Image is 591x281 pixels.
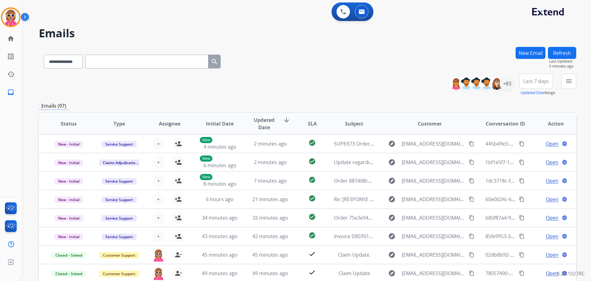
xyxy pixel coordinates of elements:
span: 45 minutes ago [252,251,288,258]
span: 60e0024c-65d2-42ad-ba6c-5fd555808bb2 [485,196,580,203]
mat-icon: content_copy [469,215,474,221]
mat-icon: person_remove [175,270,182,277]
button: + [152,193,165,205]
button: New Email [516,47,545,59]
button: Updated Date [521,90,545,95]
span: Customer [418,120,442,127]
mat-icon: language [562,215,567,221]
span: Open [546,270,558,277]
mat-icon: person_remove [175,251,182,258]
mat-icon: search [211,58,218,65]
mat-icon: check_circle [308,232,316,239]
span: Assignee [159,120,180,127]
mat-icon: check [308,250,316,258]
mat-icon: explore [388,251,396,258]
span: New - Initial [54,233,83,240]
span: Service Support [102,178,137,184]
mat-icon: content_copy [519,178,525,184]
span: Range [521,90,555,95]
span: Type [114,120,125,127]
div: +83 [500,76,514,91]
span: + [157,196,160,203]
span: + [157,214,160,221]
mat-icon: content_copy [519,233,525,239]
mat-icon: home [7,35,14,42]
p: Emails (97) [39,102,69,110]
span: Invoice D85951 Super73 [334,233,390,240]
span: [EMAIL_ADDRESS][DOMAIN_NAME] [402,159,465,166]
mat-icon: history [7,71,14,78]
span: + [157,233,160,240]
span: 6 minutes ago [203,162,236,169]
mat-icon: check_circle [308,176,316,184]
p: New [200,174,212,180]
mat-icon: menu [565,77,573,85]
mat-icon: explore [388,270,396,277]
mat-icon: explore [388,159,396,166]
mat-icon: content_copy [469,196,474,202]
span: [EMAIL_ADDRESS][DOMAIN_NAME] [402,196,465,203]
button: + [152,212,165,224]
span: Open [546,140,558,147]
mat-icon: language [562,141,567,147]
mat-icon: content_copy [469,141,474,147]
span: + [157,177,160,184]
mat-icon: explore [388,140,396,147]
span: Open [546,251,558,258]
span: Initial Date [206,120,234,127]
span: [EMAIL_ADDRESS][DOMAIN_NAME] [402,233,465,240]
span: 34 minutes ago [202,214,238,221]
mat-icon: content_copy [519,141,525,147]
span: Updated Date [250,116,278,131]
mat-icon: explore [388,177,396,184]
mat-icon: person_add [175,140,182,147]
mat-icon: arrow_downward [283,116,290,124]
mat-icon: language [562,178,567,184]
span: New - Initial [54,215,83,221]
span: 6 hours ago [206,196,234,203]
span: Customer Support [99,252,139,258]
span: b85f87a4-9573-4e3f-a442-b48f058f0c2b [485,214,576,221]
mat-icon: language [562,159,567,165]
span: 02db8b92-38aa-4fc1-b933-82a9a27034c2 [485,251,580,258]
span: Open [546,214,558,221]
span: Service Support [102,215,137,221]
span: [EMAIL_ADDRESS][DOMAIN_NAME] [402,140,465,147]
img: agent-avatar [152,267,165,280]
span: 85fe9953-3aae-4932-9278-bf0125c8e28d [485,233,578,240]
span: Service Support [102,233,137,240]
span: [EMAIL_ADDRESS][DOMAIN_NAME] [402,270,465,277]
mat-icon: content_copy [519,196,525,202]
mat-icon: content_copy [469,159,474,165]
img: avatar [2,9,19,26]
span: Open [546,233,558,240]
span: Customer Support [99,271,139,277]
button: + [152,175,165,187]
mat-icon: check_circle [308,195,316,202]
mat-icon: content_copy [469,233,474,239]
span: [EMAIL_ADDRESS][DOMAIN_NAME] [402,251,465,258]
span: Status [61,120,77,127]
span: 2 minutes ago [254,159,287,166]
span: New - Initial [54,141,83,147]
span: Closed – Solved [52,271,86,277]
mat-icon: person_add [175,196,182,203]
span: 42 minutes ago [252,233,288,240]
button: + [152,138,165,150]
button: + [152,230,165,242]
span: Open [546,159,558,166]
span: Order 75e3e94b-c1f5-434b-bab9-9f50e773f7f8 [334,214,440,221]
mat-icon: explore [388,196,396,203]
mat-icon: check_circle [308,139,316,147]
span: + [157,159,160,166]
span: New - Initial [54,178,83,184]
mat-icon: person_add [175,159,182,166]
span: Claim Update [339,270,370,277]
span: [EMAIL_ADDRESS][DOMAIN_NAME] [402,177,465,184]
span: 43 minutes ago [202,233,238,240]
span: 1bf1e5f7-1591-4d6d-9a16-e47161849b61 [485,159,579,166]
span: Service Support [102,196,137,203]
th: Action [526,113,576,134]
mat-icon: language [562,196,567,202]
span: 5 minutes ago [549,64,576,69]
